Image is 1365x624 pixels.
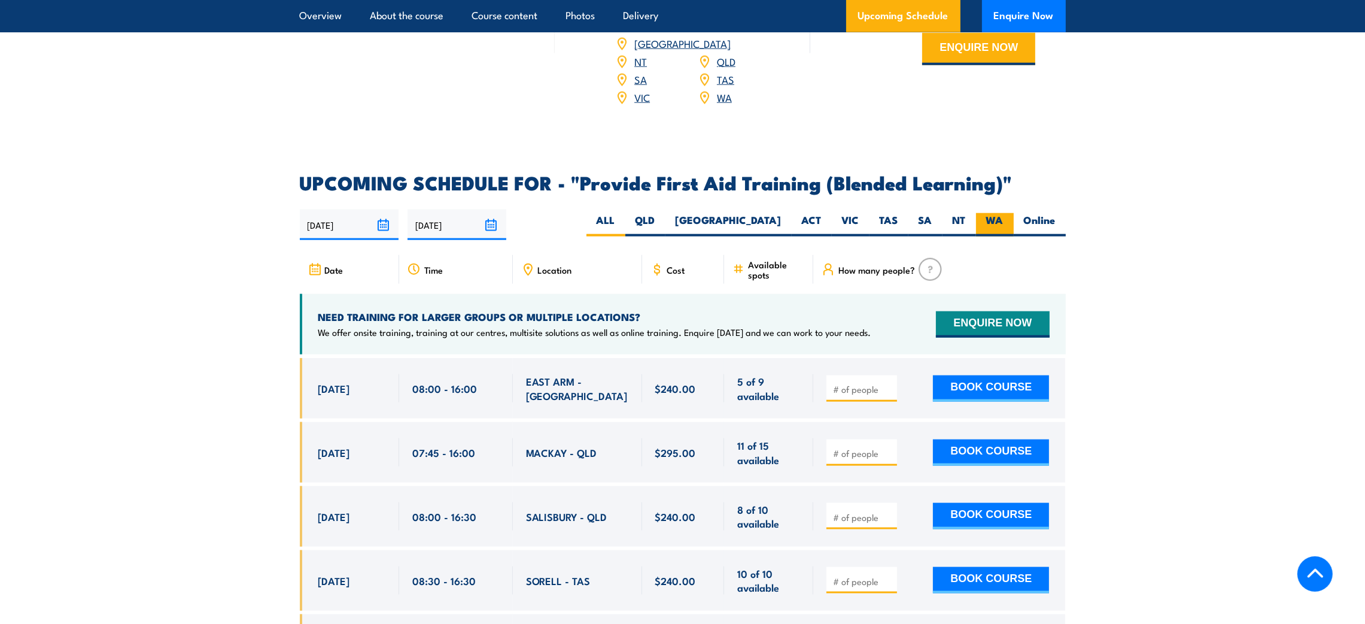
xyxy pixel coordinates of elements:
[634,54,647,68] a: NT
[412,381,477,395] span: 08:00 - 16:00
[526,574,591,587] span: SORELL - TAS
[667,265,685,275] span: Cost
[936,311,1049,338] button: ENQUIRE NOW
[737,567,800,595] span: 10 of 10 available
[412,574,476,587] span: 08:30 - 16:30
[300,174,1066,190] h2: UPCOMING SCHEDULE FOR - "Provide First Aid Training (Blended Learning)"
[737,502,800,531] span: 8 of 10 available
[634,90,650,104] a: VIC
[737,438,800,467] span: 11 of 15 available
[655,381,696,395] span: $240.00
[634,72,647,86] a: SA
[748,259,805,280] span: Available spots
[318,310,871,323] h4: NEED TRAINING FOR LARGER GROUPS OR MULTIPLE LOCATIONS?
[833,511,893,523] input: # of people
[976,213,1014,237] label: WA
[655,510,696,523] span: $240.00
[424,265,443,275] span: Time
[300,210,399,240] input: From date
[943,213,976,237] label: NT
[838,265,915,275] span: How many people?
[625,213,665,237] label: QLD
[1014,213,1066,237] label: Online
[933,375,1049,402] button: BOOK COURSE
[870,213,908,237] label: TAS
[665,213,792,237] label: [GEOGRAPHIC_DATA]
[833,575,893,587] input: # of people
[412,446,475,459] span: 07:45 - 16:00
[933,440,1049,466] button: BOOK COURSE
[325,265,343,275] span: Date
[717,90,732,104] a: WA
[318,381,350,395] span: [DATE]
[833,383,893,395] input: # of people
[526,374,629,402] span: EAST ARM - [GEOGRAPHIC_DATA]
[792,213,832,237] label: ACT
[655,574,696,587] span: $240.00
[717,54,735,68] a: QLD
[318,510,350,523] span: [DATE]
[318,326,871,338] p: We offer onsite training, training at our centres, multisite solutions as well as online training...
[408,210,506,240] input: To date
[933,567,1049,593] button: BOOK COURSE
[832,213,870,237] label: VIC
[833,447,893,459] input: # of people
[538,265,572,275] span: Location
[933,503,1049,529] button: BOOK COURSE
[922,33,1035,65] button: ENQUIRE NOW
[526,510,607,523] span: SALISBURY - QLD
[318,574,350,587] span: [DATE]
[526,446,597,459] span: MACKAY - QLD
[908,213,943,237] label: SA
[412,510,476,523] span: 08:00 - 16:30
[737,374,800,402] span: 5 of 9 available
[655,446,696,459] span: $295.00
[318,446,350,459] span: [DATE]
[634,36,731,50] a: [GEOGRAPHIC_DATA]
[586,213,625,237] label: ALL
[717,72,734,86] a: TAS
